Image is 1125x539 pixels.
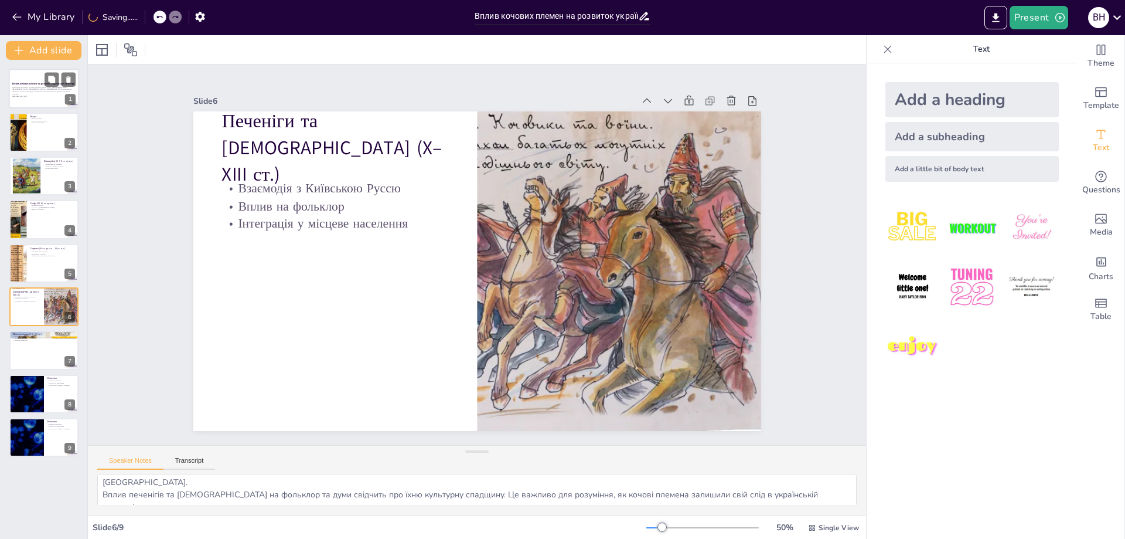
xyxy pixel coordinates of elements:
[984,6,1007,29] button: Export to PowerPoint
[93,40,111,59] div: Layout
[1078,204,1124,246] div: Add images, graphics, shapes or video
[97,457,163,470] button: Speaker Notes
[64,269,75,279] div: 5
[64,138,75,148] div: 2
[1093,141,1109,154] span: Text
[945,260,999,314] img: 5.jpeg
[47,376,75,379] p: Висновок
[1078,77,1124,120] div: Add ready made slides
[12,82,75,85] strong: Вплив кочових племен на розвиток української культури
[47,420,75,423] p: Висновок
[13,300,40,302] p: Інтеграція у місцеве населення
[945,201,999,255] img: 2.jpeg
[1010,6,1068,29] button: Present
[6,41,81,60] button: Add slide
[885,156,1059,182] div: Add a little bit of body text
[64,225,75,236] div: 4
[897,35,1066,63] p: Text
[9,418,79,457] div: 9
[819,523,859,533] span: Single View
[12,86,76,95] p: Презентація досліджує, як кочові племена, такі як скіфи, [DEMOGRAPHIC_DATA], [DEMOGRAPHIC_DATA], ...
[47,384,75,387] p: Унікальне поєднання традицій
[1004,260,1059,314] img: 6.jpeg
[13,287,40,297] p: Печеніги та [DEMOGRAPHIC_DATA] (X–XIII ст.)
[12,95,76,97] p: Generated with [URL]
[9,157,79,195] div: 3
[44,165,75,168] p: Вплив на військову справу
[1088,7,1109,28] div: В Н
[1078,120,1124,162] div: Add text boxes
[13,296,40,298] p: Взаємодія з Київською Руссю
[30,119,75,121] p: Вплив кочових племен
[1082,184,1120,196] span: Questions
[13,298,40,300] p: Вплив на фольклор
[64,312,75,323] div: 6
[30,255,75,257] p: Інтеграція з місцевими племенами
[13,335,75,338] p: Політичний вплив
[30,121,75,124] p: Культурний обмін
[30,114,75,118] p: Вступ
[1078,162,1124,204] div: Get real-time input from your audience
[1090,226,1113,239] span: Media
[9,8,80,26] button: My Library
[9,331,79,369] div: 7
[885,122,1059,151] div: Add a subheading
[885,82,1059,117] div: Add a heading
[97,474,857,506] textarea: Взаємодія печенігів та [DEMOGRAPHIC_DATA] з Київською Руссю є важливим аспектом їхньої історії. Ц...
[9,375,79,413] div: 8
[65,94,76,105] div: 1
[88,12,138,23] div: Saving......
[30,202,75,205] p: Скіфи (VII–III ст. до н.е.)
[44,168,75,170] p: Культурний обмін
[47,423,75,426] p: Вплив на культуру
[1089,270,1113,283] span: Charts
[9,200,79,239] div: 4
[1083,99,1119,112] span: Template
[885,320,940,374] img: 7.jpeg
[230,82,464,185] p: Печеніги та [DEMOGRAPHIC_DATA] (X–XIII ст.)
[13,333,75,336] p: Монголо-татари (XIII–XIV ст.)
[9,287,79,326] div: 6
[44,160,75,163] p: Кіммерійці (IX–VII ст. до н.е.)
[93,522,646,533] div: Slide 6 / 9
[771,522,799,533] div: 50 %
[47,382,75,384] p: Загроза та збагачення
[30,205,75,207] p: Розквіт культури
[44,163,75,165] p: Кіммерійці як кочовики
[225,188,453,230] p: Інтеграція у місцеве населення
[124,43,138,57] span: Position
[9,244,79,283] div: 5
[210,66,650,124] div: Slide 6
[30,209,75,211] p: Вплив на слов'ян
[1088,6,1109,29] button: В Н
[30,253,75,255] p: Вершники з мечами
[1078,289,1124,331] div: Add a table
[1087,57,1114,70] span: Theme
[227,171,455,212] p: Вплив на фольклор
[13,337,75,340] p: Фортифікація міст
[9,69,79,109] div: 1
[229,153,457,195] p: Взаємодія з Київською Руссю
[30,117,75,120] p: Вступ до теми
[47,428,75,430] p: Унікальне поєднання традицій
[885,260,940,314] img: 4.jpeg
[1078,35,1124,77] div: Change the overall theme
[64,399,75,410] div: 8
[30,250,75,253] p: Продовження традицій
[163,457,216,470] button: Transcript
[62,72,76,86] button: Delete Slide
[13,340,75,342] p: Зміни в управлінні
[1004,201,1059,255] img: 3.jpeg
[9,113,79,151] div: 2
[1090,310,1112,323] span: Table
[64,443,75,453] div: 9
[885,201,940,255] img: 1.jpeg
[30,246,75,250] p: Сармати (III ст. до н.е. – III ст. н.е.)
[45,72,59,86] button: Duplicate Slide
[47,425,75,428] p: Загроза та збагачення
[475,8,638,25] input: Insert title
[30,206,75,209] p: Торгівля з [DEMOGRAPHIC_DATA]
[47,379,75,382] p: Вплив на культуру
[64,181,75,192] div: 3
[64,356,75,367] div: 7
